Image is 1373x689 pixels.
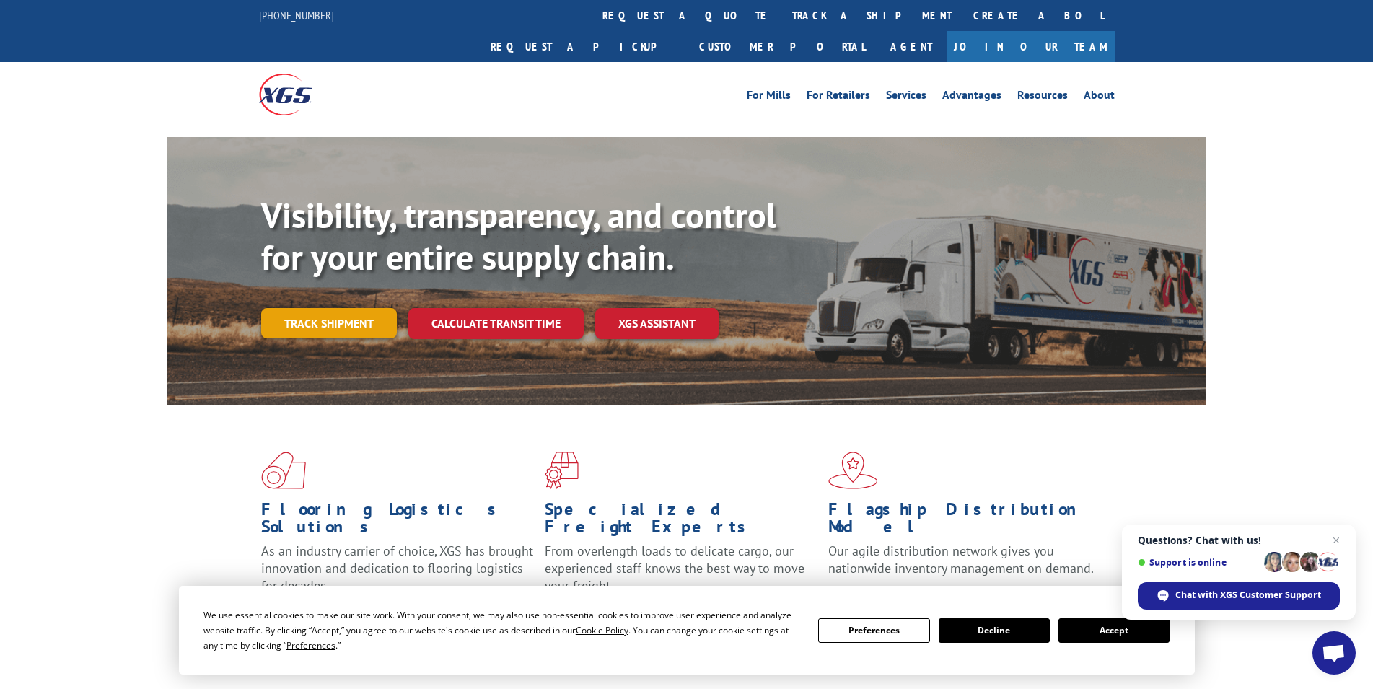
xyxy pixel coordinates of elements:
[939,618,1050,643] button: Decline
[1138,582,1340,610] div: Chat with XGS Customer Support
[545,452,579,489] img: xgs-icon-focused-on-flooring-red
[261,543,533,594] span: As an industry carrier of choice, XGS has brought innovation and dedication to flooring logistics...
[261,308,397,338] a: Track shipment
[595,308,719,339] a: XGS ASSISTANT
[261,193,776,279] b: Visibility, transparency, and control for your entire supply chain.
[259,8,334,22] a: [PHONE_NUMBER]
[1017,89,1068,105] a: Resources
[828,501,1101,543] h1: Flagship Distribution Model
[1138,535,1340,546] span: Questions? Chat with us!
[408,308,584,339] a: Calculate transit time
[886,89,926,105] a: Services
[1175,589,1321,602] span: Chat with XGS Customer Support
[828,543,1094,576] span: Our agile distribution network gives you nationwide inventory management on demand.
[807,89,870,105] a: For Retailers
[480,31,688,62] a: Request a pickup
[576,624,628,636] span: Cookie Policy
[1328,532,1345,549] span: Close chat
[261,452,306,489] img: xgs-icon-total-supply-chain-intelligence-red
[261,501,534,543] h1: Flooring Logistics Solutions
[688,31,876,62] a: Customer Portal
[1312,631,1356,675] div: Open chat
[818,618,929,643] button: Preferences
[1084,89,1115,105] a: About
[747,89,791,105] a: For Mills
[1138,557,1259,568] span: Support is online
[545,501,817,543] h1: Specialized Freight Experts
[179,586,1195,675] div: Cookie Consent Prompt
[828,452,878,489] img: xgs-icon-flagship-distribution-model-red
[545,543,817,607] p: From overlength loads to delicate cargo, our experienced staff knows the best way to move your fr...
[942,89,1001,105] a: Advantages
[286,639,335,651] span: Preferences
[1058,618,1170,643] button: Accept
[876,31,947,62] a: Agent
[947,31,1115,62] a: Join Our Team
[203,607,801,653] div: We use essential cookies to make our site work. With your consent, we may also use non-essential ...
